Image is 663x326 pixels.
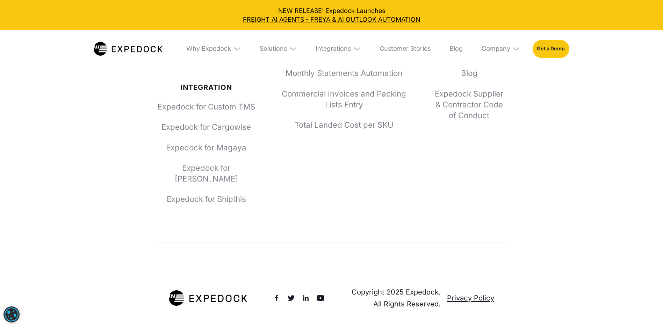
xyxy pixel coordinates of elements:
a: Expedock for Custom TMS [156,101,256,112]
iframe: Chat Widget [547,250,663,326]
div: Chat-Widget [547,250,663,326]
a: Expedock for Magaya [156,142,256,153]
a: Expedock for [PERSON_NAME] [156,162,256,184]
a: Privacy Policy [447,292,494,304]
div: NEW RELEASE: Expedock Launches [6,6,657,24]
a: Blog [443,30,469,68]
a: Expedock for Shipthis [156,193,256,204]
a: Commercial Invoices and Packing Lists Entry [281,88,406,110]
div: Company [482,45,510,52]
div: Solutions [260,45,287,52]
a: FREIGHT AI AGENTS - FREYA & AI OUTLOOK AUTOMATION [6,15,657,24]
div: Integration [156,83,256,92]
a: Total Landed Cost per SKU [281,119,406,130]
a: Expedock Supplier & Contractor Code of Conduct [432,88,507,121]
div: Company [475,30,526,68]
div: Why Expedock [180,30,247,68]
a: Blog [432,68,507,78]
div: Copyright 2025 Expedock. All Rights Reserved. [343,286,441,310]
div: Why Expedock [186,45,231,52]
a: Get a Demo [533,40,569,58]
a: Monthly Statements Automation [281,68,406,78]
div: Solutions [253,30,303,68]
a: Customer Stories [373,30,437,68]
div: Integrations [309,30,367,68]
div: Integrations [316,45,351,52]
a: Expedock for Cargowise [156,121,256,132]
